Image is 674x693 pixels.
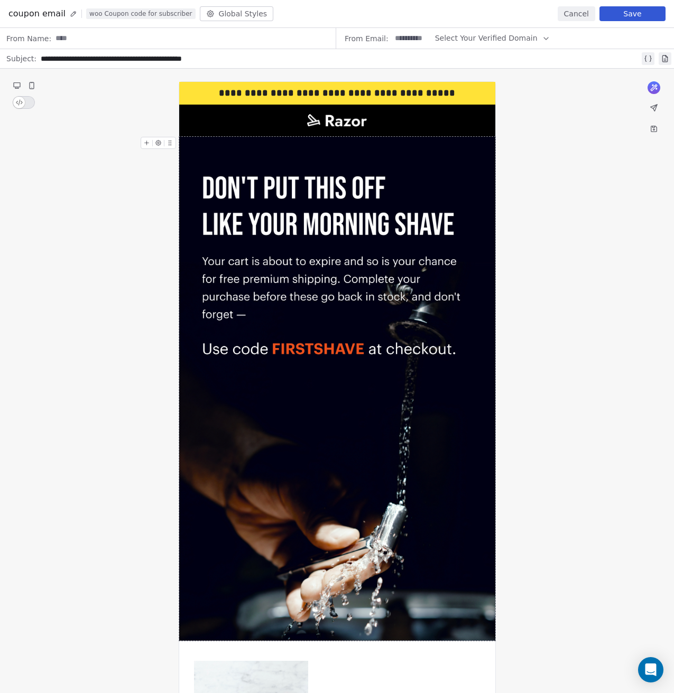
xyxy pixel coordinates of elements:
span: woo Coupon code for subscriber [86,8,196,19]
span: Subject: [6,53,36,67]
span: Select Your Verified Domain [435,33,538,44]
span: From Name: [6,33,51,44]
span: coupon email [8,7,66,20]
button: Cancel [558,6,595,21]
span: From Email: [345,33,389,44]
div: Open Intercom Messenger [638,657,663,682]
button: Save [599,6,666,21]
button: Global Styles [200,6,274,21]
